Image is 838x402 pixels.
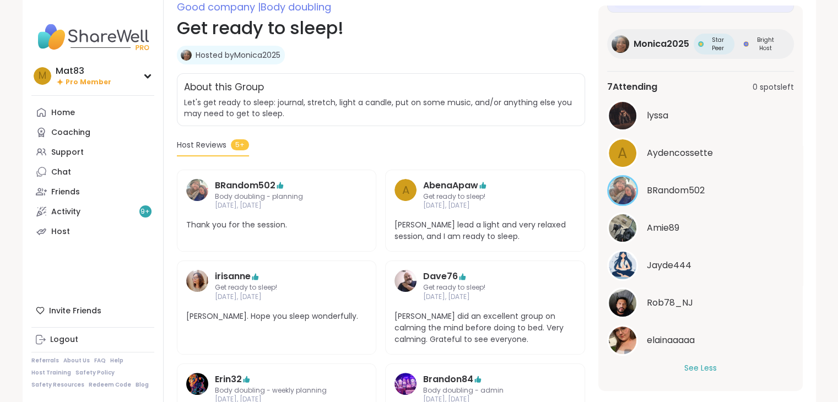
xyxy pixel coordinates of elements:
[31,182,154,202] a: Friends
[634,37,689,51] span: Monica2025
[66,78,111,87] span: Pro Member
[698,41,704,47] img: Star Peer
[31,162,154,182] a: Chat
[394,270,417,292] img: Dave76
[423,386,547,395] span: Body doubling - admin
[181,50,192,61] img: Monica2025
[184,97,572,119] span: Let's get ready to sleep: journal, stretch, light a candle, put on some music, and/or anything el...
[186,270,208,302] a: irisanne
[31,330,154,350] a: Logout
[89,381,131,389] a: Redeem Code
[186,373,208,395] img: Erin32
[607,29,794,59] a: Monica2025Monica2025Star PeerStar PeerBright HostBright Host
[186,311,367,322] span: [PERSON_NAME]. Hope you sleep wonderfully.
[215,270,251,283] a: irisanne
[215,179,275,192] a: BRandom502
[423,192,547,202] span: Get ready to sleep!
[94,357,106,365] a: FAQ
[743,41,749,47] img: Bright Host
[607,175,794,206] a: BRandom502BRandom502
[607,287,794,318] a: Rob78_NJRob78_NJ
[612,35,629,53] img: Monica2025
[423,201,547,210] span: [DATE], [DATE]
[402,182,409,198] span: A
[31,357,59,365] a: Referrals
[609,327,636,354] img: elainaaaaa
[31,18,154,56] img: ShareWell Nav Logo
[607,213,794,243] a: Amie89Amie89
[51,167,71,178] div: Chat
[647,109,668,122] span: lyssa
[110,357,123,365] a: Help
[647,259,691,272] span: Jayde444
[31,381,84,389] a: Safety Resources
[51,207,80,218] div: Activity
[51,226,70,237] div: Host
[607,100,794,131] a: lyssalyssa
[63,357,90,365] a: About Us
[177,139,226,151] span: Host Reviews
[186,179,208,211] a: BRandom502
[609,289,636,317] img: Rob78_NJ
[186,270,208,292] img: irisanne
[186,219,367,231] span: Thank you for the session.
[186,179,208,201] img: BRandom502
[607,80,657,94] span: 7 Attending
[394,219,576,242] span: [PERSON_NAME] lead a light and very relaxed session, and I am ready to sleep.
[647,221,679,235] span: Amie89
[684,362,717,374] button: See Less
[31,221,154,241] a: Host
[751,36,781,52] span: Bright Host
[423,373,473,386] a: Brandon84
[609,252,636,279] img: Jayde444
[215,292,339,302] span: [DATE], [DATE]
[618,143,628,164] span: A
[56,65,111,77] div: Mat83
[423,292,547,302] span: [DATE], [DATE]
[51,127,90,138] div: Coaching
[140,207,150,216] span: 9 +
[184,80,264,95] h2: About this Group
[215,373,242,386] a: Erin32
[753,82,794,93] span: 0 spots left
[31,369,71,377] a: Host Training
[31,122,154,142] a: Coaching
[75,369,115,377] a: Safety Policy
[609,177,636,204] img: BRandom502
[607,138,794,169] a: AAydencossette
[647,146,713,160] span: Aydencossette
[609,214,636,242] img: Amie89
[39,69,46,83] span: M
[394,311,576,345] span: [PERSON_NAME] did an excellent group on calming the mind before doing to bed. Very calming. Grate...
[423,179,478,192] a: AbenaApaw
[647,184,705,197] span: BRandom502
[423,270,458,283] a: Dave76
[394,179,417,211] a: A
[706,36,730,52] span: Star Peer
[31,301,154,320] div: Invite Friends
[31,202,154,221] a: Activity9+
[609,102,636,129] img: lyssa
[31,142,154,162] a: Support
[394,270,417,302] a: Dave76
[231,139,249,150] span: 5+
[50,334,78,345] div: Logout
[215,192,339,202] span: Body doubling - planning
[196,50,280,61] a: Hosted byMonica2025
[136,381,149,389] a: Blog
[215,283,339,292] span: Get ready to sleep!
[607,250,794,281] a: Jayde444Jayde444
[51,107,75,118] div: Home
[215,386,339,395] span: Body doubling - weekly planning
[607,325,794,356] a: elainaaaaaelainaaaaa
[215,201,339,210] span: [DATE], [DATE]
[31,102,154,122] a: Home
[51,147,84,158] div: Support
[647,334,695,347] span: elainaaaaa
[423,283,547,292] span: Get ready to sleep!
[51,187,80,198] div: Friends
[394,373,417,395] img: Brandon84
[177,15,585,41] h1: Get ready to sleep!
[647,296,693,309] span: Rob78_NJ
